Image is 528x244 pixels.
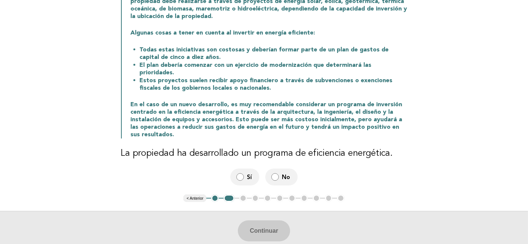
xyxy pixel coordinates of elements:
font: 1 [213,196,216,201]
font: La propiedad ha desarrollado un programa de eficiencia energética. [121,149,393,158]
button: < Anterior [183,194,206,202]
button: 1 [211,194,219,202]
font: < Anterior [186,196,203,200]
input: Sí [236,173,244,181]
button: 2 [224,194,234,202]
font: El plan debería comenzar con un ejercicio de modernización que determinará las prioridades. [140,62,372,76]
input: No [271,173,279,181]
font: 2 [228,196,230,201]
font: No [282,173,290,181]
font: Todas estas iniciativas son costosas y deberían formar parte de un plan de gastos de capital de c... [140,47,389,60]
font: Estos proyectos suelen recibir apoyo financiero a través de subvenciones o exenciones fiscales de... [140,78,393,91]
font: Sí [247,173,252,181]
font: En el caso de un nuevo desarrollo, es muy recomendable considerar un programa de inversión centra... [131,102,402,138]
font: Algunas cosas a tener en cuenta al invertir en energía eficiente: [131,30,315,36]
